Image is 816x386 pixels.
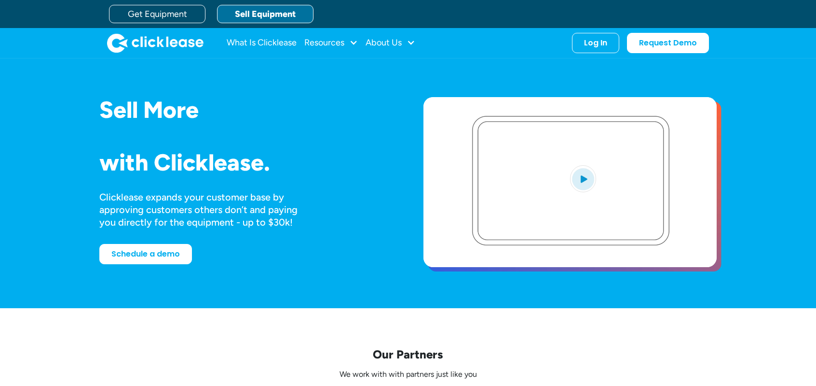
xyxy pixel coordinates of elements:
[99,347,717,362] p: Our Partners
[107,33,204,53] img: Clicklease logo
[99,97,393,123] h1: Sell More
[584,38,607,48] div: Log In
[109,5,205,23] a: Get Equipment
[107,33,204,53] a: home
[99,150,393,175] h1: with Clicklease.
[227,33,297,53] a: What Is Clicklease
[627,33,709,53] a: Request Demo
[304,33,358,53] div: Resources
[99,370,717,380] p: We work with with partners just like you
[99,191,315,229] div: Clicklease expands your customer base by approving customers others don’t and paying you directly...
[423,97,717,267] a: open lightbox
[570,165,596,192] img: Blue play button logo on a light blue circular background
[366,33,415,53] div: About Us
[99,244,192,264] a: Schedule a demo
[217,5,313,23] a: Sell Equipment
